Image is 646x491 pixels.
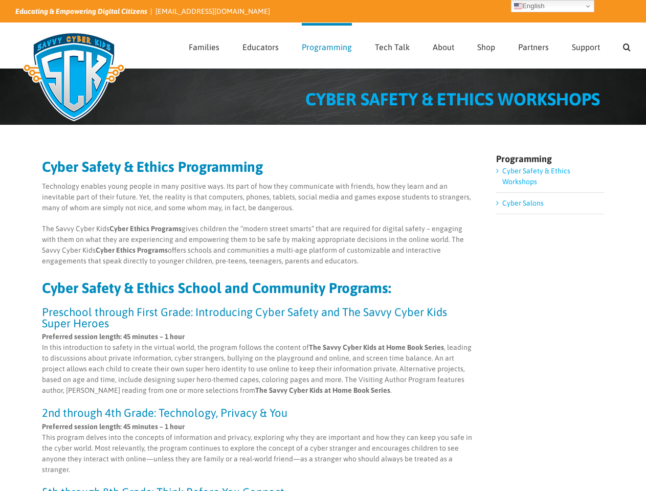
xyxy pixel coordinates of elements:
[42,280,391,296] strong: Cyber Safety & Ethics School and Community Programs:
[15,7,147,15] i: Educating & Empowering Digital Citizens
[42,332,185,341] strong: Preferred session length: 45 minutes – 1 hour
[502,167,570,186] a: Cyber Safety & Ethics Workshops
[109,225,182,233] strong: Cyber Ethics Programs
[477,23,495,68] a: Shop
[375,43,410,51] span: Tech Talk
[375,23,410,68] a: Tech Talk
[572,23,600,68] a: Support
[302,23,352,68] a: Programming
[518,23,549,68] a: Partners
[42,306,474,329] h3: Preschool through First Grade: Introducing Cyber Safety and The Savvy Cyber Kids Super Heroes
[42,224,474,266] p: The Savvy Cyber Kids gives children the “modern street smarts” that are required for digital safe...
[189,23,631,68] nav: Main Menu
[42,421,474,475] p: This program delves into the concepts of information and privacy, exploring why they are importan...
[189,43,219,51] span: Families
[502,199,544,207] a: Cyber Salons
[514,2,522,10] img: en
[518,43,549,51] span: Partners
[42,331,474,396] p: In this introduction to safety in the virtual world, the program follows the content of , leading...
[242,23,279,68] a: Educators
[42,160,474,174] h2: Cyber Safety & Ethics Programming
[305,89,600,109] span: CYBER SAFETY & ETHICS WORKSHOPS
[433,23,454,68] a: About
[15,26,132,128] img: Savvy Cyber Kids Logo
[155,7,270,15] a: [EMAIL_ADDRESS][DOMAIN_NAME]
[623,23,631,68] a: Search
[477,43,495,51] span: Shop
[302,43,352,51] span: Programming
[255,386,390,394] strong: The Savvy Cyber Kids at Home Book Series
[189,23,219,68] a: Families
[42,181,474,213] p: Technology enables young people in many positive ways. Its part of how they communicate with frie...
[433,43,454,51] span: About
[96,246,168,254] strong: Cyber Ethics Programs
[242,43,279,51] span: Educators
[309,343,444,351] strong: The Savvy Cyber Kids at Home Book Series
[496,154,604,164] h4: Programming
[42,422,185,431] strong: Preferred session length: 45 minutes – 1 hour
[42,407,474,418] h3: 2nd through 4th Grade: Technology, Privacy & You
[572,43,600,51] span: Support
